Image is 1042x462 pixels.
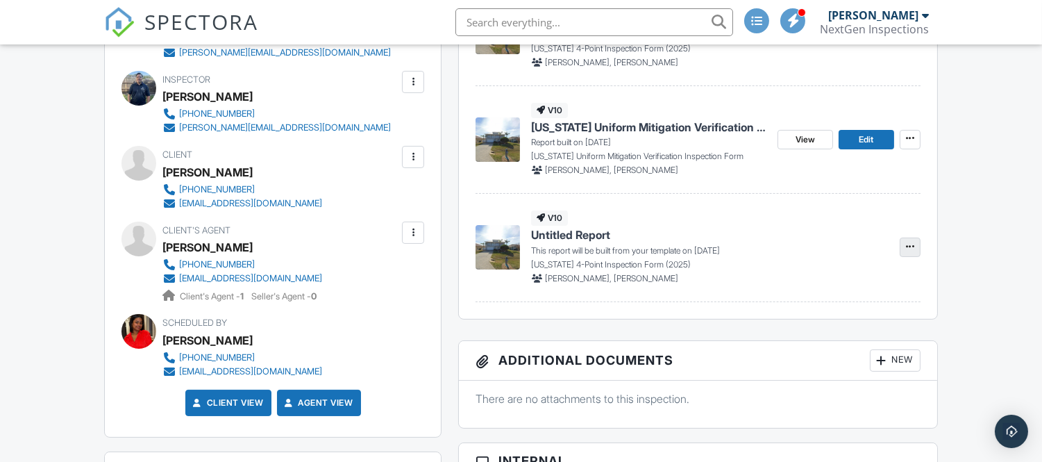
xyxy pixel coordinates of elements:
div: Open Intercom Messenger [995,415,1028,448]
span: Inspector [162,74,210,85]
span: Client's Agent - [180,291,246,302]
a: [PHONE_NUMBER] [162,183,322,197]
div: [EMAIL_ADDRESS][DOMAIN_NAME] [179,273,322,284]
a: Agent View [282,396,353,410]
div: [PHONE_NUMBER] [179,108,255,119]
div: [PERSON_NAME][EMAIL_ADDRESS][DOMAIN_NAME] [179,122,391,133]
div: [PERSON_NAME][EMAIL_ADDRESS][DOMAIN_NAME] [179,47,391,58]
a: [EMAIL_ADDRESS][DOMAIN_NAME] [162,272,322,286]
a: SPECTORA [104,19,258,48]
strong: 0 [311,291,317,302]
div: [PERSON_NAME] [162,237,253,258]
div: [PERSON_NAME] [162,330,253,351]
a: [PHONE_NUMBER] [162,258,322,272]
a: [EMAIL_ADDRESS][DOMAIN_NAME] [162,197,322,211]
img: The Best Home Inspection Software - Spectora [104,7,135,38]
div: [EMAIL_ADDRESS][DOMAIN_NAME] [179,198,322,209]
h3: Additional Documents [459,341,936,381]
a: [PERSON_NAME][EMAIL_ADDRESS][DOMAIN_NAME] [162,46,391,60]
p: There are no attachments to this inspection. [476,391,920,406]
div: New [870,349,921,372]
span: Scheduled By [162,317,227,328]
div: NextGen Inspections [820,22,929,36]
a: [PHONE_NUMBER] [162,107,391,121]
a: [PHONE_NUMBER] [162,351,322,365]
a: [EMAIL_ADDRESS][DOMAIN_NAME] [162,365,322,379]
input: Search everything... [455,8,733,36]
div: [EMAIL_ADDRESS][DOMAIN_NAME] [179,366,322,377]
span: SPECTORA [144,7,258,36]
a: [PERSON_NAME][EMAIL_ADDRESS][DOMAIN_NAME] [162,121,391,135]
div: [PERSON_NAME] [162,162,253,183]
a: Client View [190,396,264,410]
div: [PERSON_NAME] [162,86,253,107]
span: Seller's Agent - [251,291,317,302]
span: Client [162,149,192,160]
div: [PHONE_NUMBER] [179,259,255,270]
div: [PHONE_NUMBER] [179,352,255,363]
div: [PHONE_NUMBER] [179,184,255,195]
div: [PERSON_NAME] [828,8,918,22]
span: Client's Agent [162,225,230,236]
strong: 1 [240,291,244,302]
